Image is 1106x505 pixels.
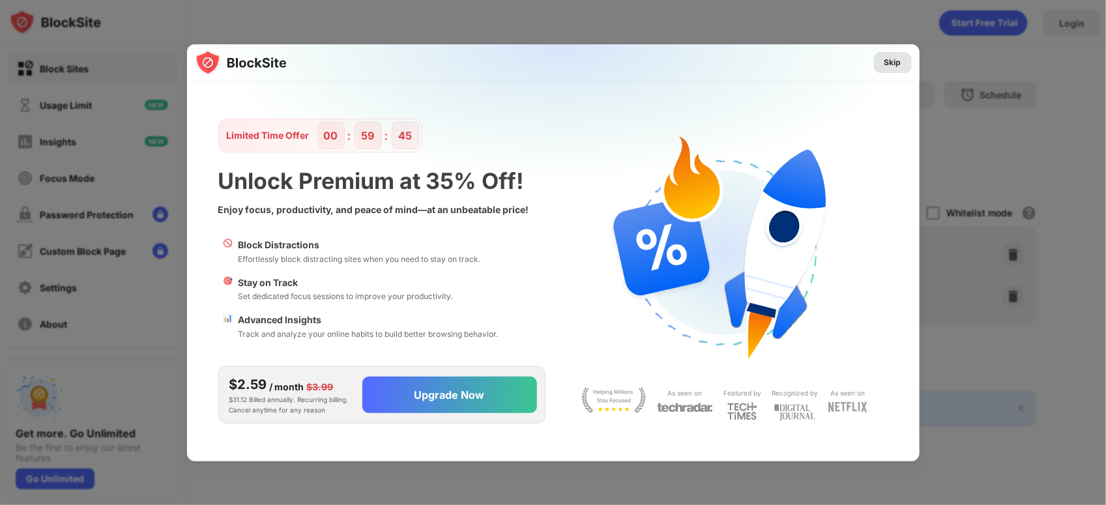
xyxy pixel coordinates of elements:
div: Featured by [723,387,761,399]
div: Skip [884,56,901,69]
div: $3.99 [307,380,334,394]
div: Upgrade Now [415,388,485,401]
img: light-techradar.svg [657,402,713,413]
div: $31.12 Billed annually. Recurring billing. Cancel anytime for any reason [229,375,352,415]
img: gradient.svg [195,44,927,302]
div: 📊 [224,313,233,340]
img: light-netflix.svg [828,402,867,412]
div: Track and analyze your online habits to build better browsing behavior. [239,328,499,340]
img: light-techtimes.svg [727,402,757,420]
div: Recognized by [772,387,818,399]
div: $2.59 [229,375,267,394]
div: Advanced Insights [239,313,499,327]
img: light-digital-journal.svg [774,402,816,424]
div: As seen on [831,387,866,399]
div: / month [270,380,304,394]
div: As seen on [668,387,703,399]
img: light-stay-focus.svg [581,387,647,413]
